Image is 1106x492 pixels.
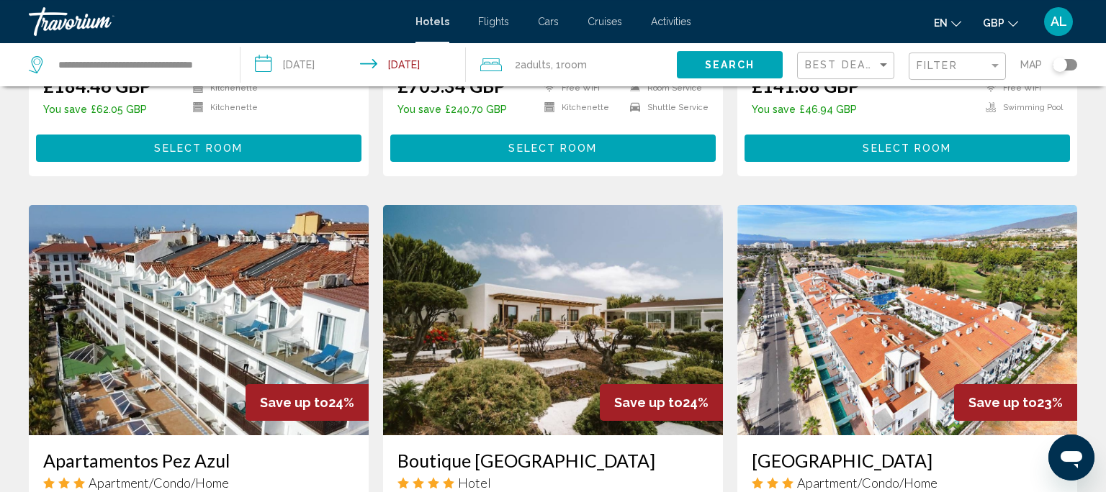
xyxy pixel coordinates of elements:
[508,143,597,155] span: Select Room
[623,82,709,94] li: Room Service
[651,16,691,27] a: Activities
[154,143,243,155] span: Select Room
[561,59,587,70] span: Room
[43,104,87,115] span: You save
[458,475,491,491] span: Hotel
[1048,434,1094,480] iframe: Button to launch messaging window
[36,138,361,154] a: Select Room
[623,101,709,114] li: Shuttle Service
[240,43,466,86] button: Check-in date: Oct 20, 2025 Check-out date: Oct 24, 2025
[390,138,716,154] a: Select Room
[390,135,716,161] button: Select Room
[36,135,361,161] button: Select Room
[705,60,755,71] span: Search
[1051,14,1067,29] span: AL
[614,395,683,410] span: Save up to
[752,104,796,115] span: You save
[979,82,1063,94] li: Free WiFi
[397,104,441,115] span: You save
[745,135,1070,161] button: Select Room
[515,55,551,75] span: 2
[805,60,890,72] mat-select: Sort by
[537,101,623,114] li: Kitchenette
[979,101,1063,114] li: Swimming Pool
[260,395,328,410] span: Save up to
[186,101,270,114] li: Kitchenette
[1020,55,1042,75] span: Map
[43,450,354,471] a: Apartamentos Pez Azul
[1042,58,1077,71] button: Toggle map
[934,17,948,29] span: en
[983,12,1018,33] button: Change currency
[551,55,587,75] span: , 1
[983,17,1004,29] span: GBP
[383,205,723,435] img: Hotel image
[745,138,1070,154] a: Select Room
[397,104,507,115] p: £240.70 GBP
[478,16,509,27] a: Flights
[934,12,961,33] button: Change language
[752,475,1063,491] div: 3 star Apartment
[863,143,951,155] span: Select Room
[797,475,938,491] span: Apartment/Condo/Home
[909,52,1006,81] button: Filter
[752,450,1063,471] a: [GEOGRAPHIC_DATA]
[246,384,369,421] div: 24%
[538,16,559,27] a: Cars
[537,82,623,94] li: Free WiFi
[737,205,1077,435] img: Hotel image
[677,51,783,78] button: Search
[521,59,551,70] span: Adults
[968,395,1037,410] span: Save up to
[415,16,449,27] a: Hotels
[43,475,354,491] div: 3 star Apartment
[29,7,401,36] a: Travorium
[917,60,958,71] span: Filter
[752,104,860,115] p: £46.94 GBP
[89,475,229,491] span: Apartment/Condo/Home
[43,104,151,115] p: £62.05 GBP
[805,59,881,70] span: Best Deals
[588,16,622,27] a: Cruises
[186,82,270,94] li: Kitchenette
[1040,6,1077,37] button: User Menu
[29,205,369,435] img: Hotel image
[466,43,677,86] button: Travelers: 2 adults, 0 children
[600,384,723,421] div: 24%
[397,475,709,491] div: 4 star Hotel
[954,384,1077,421] div: 23%
[397,450,709,471] a: Boutique [GEOGRAPHIC_DATA]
